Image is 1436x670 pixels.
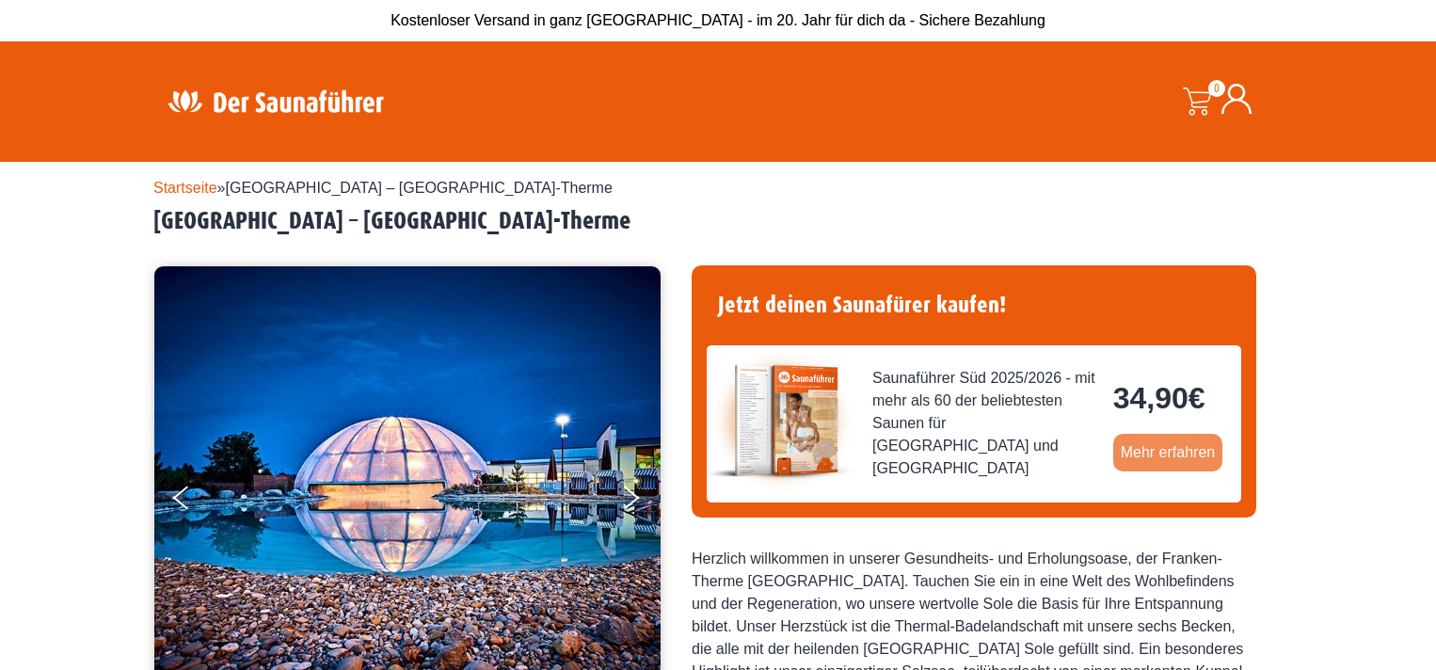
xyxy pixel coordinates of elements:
bdi: 34,90 [1113,381,1205,415]
span: [GEOGRAPHIC_DATA] – [GEOGRAPHIC_DATA]-Therme [226,180,613,196]
span: Saunaführer Süd 2025/2026 - mit mehr als 60 der beliebtesten Saunen für [GEOGRAPHIC_DATA] und [GE... [872,367,1098,480]
span: 0 [1208,80,1225,97]
a: Startseite [153,180,217,196]
img: der-saunafuehrer-2025-sued.jpg [707,345,857,496]
button: Previous [173,478,220,525]
button: Next [620,478,667,525]
a: Mehr erfahren [1113,434,1223,471]
h4: Jetzt deinen Saunafürer kaufen! [707,280,1241,330]
h2: [GEOGRAPHIC_DATA] – [GEOGRAPHIC_DATA]-Therme [153,207,1283,236]
span: Kostenloser Versand in ganz [GEOGRAPHIC_DATA] - im 20. Jahr für dich da - Sichere Bezahlung [391,12,1045,28]
span: » [153,180,613,196]
span: € [1189,381,1205,415]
